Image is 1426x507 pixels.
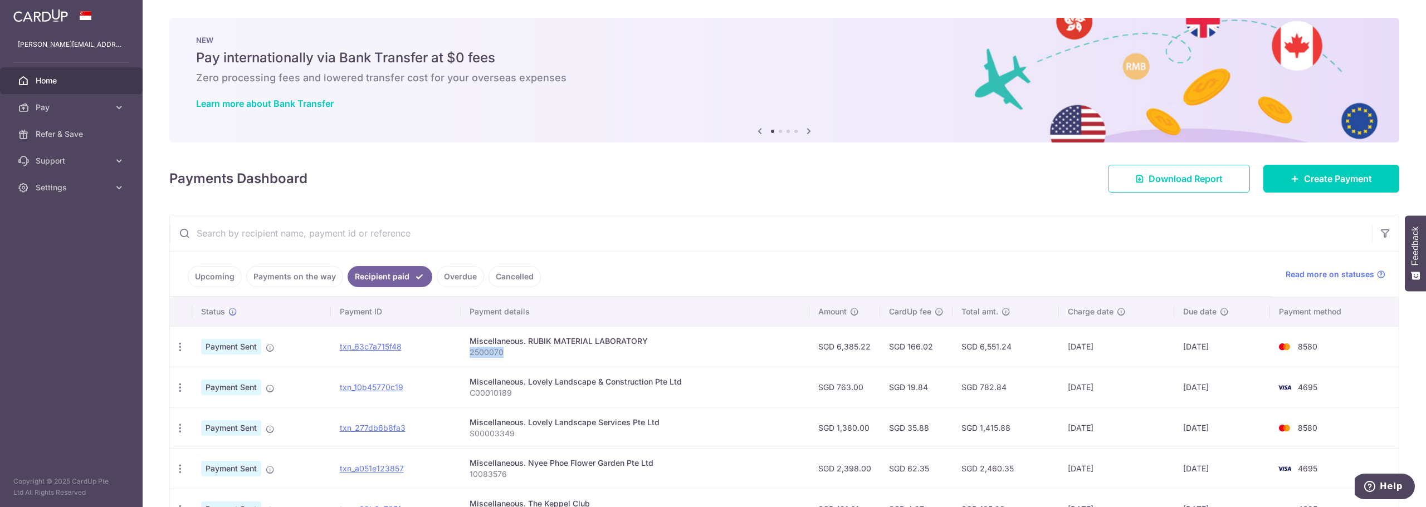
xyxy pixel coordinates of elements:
[1149,172,1223,185] span: Download Report
[36,102,109,113] span: Pay
[1355,474,1415,501] iframe: Opens a widget where you can find more information
[1410,227,1420,265] span: Feedback
[1304,172,1372,185] span: Create Payment
[1068,306,1114,317] span: Charge date
[196,49,1373,67] h5: Pay internationally via Bank Transfer at $0 fees
[470,387,800,398] p: C00010189
[169,18,1399,142] img: Bank transfer banner
[1174,326,1271,367] td: [DATE]
[1108,165,1250,193] a: Download Report
[489,266,541,287] a: Cancelled
[170,215,1372,251] input: Search by recipient name, payment id or reference
[1059,448,1174,489] td: [DATE]
[340,464,404,473] a: txn_a051e123857
[953,448,1059,489] td: SGD 2,460.35
[1059,367,1174,407] td: [DATE]
[18,39,125,50] p: [PERSON_NAME][EMAIL_ADDRESS][DOMAIN_NAME]
[201,380,261,395] span: Payment Sent
[461,297,809,326] th: Payment details
[470,469,800,480] p: 10083576
[1298,464,1317,473] span: 4695
[880,367,953,407] td: SGD 19.84
[340,423,406,432] a: txn_277db6b8fa3
[1270,297,1399,326] th: Payment method
[1059,326,1174,367] td: [DATE]
[1273,421,1296,435] img: Bank Card
[1298,342,1317,351] span: 8580
[201,339,261,355] span: Payment Sent
[470,428,800,439] p: S00003349
[201,420,261,436] span: Payment Sent
[1263,165,1399,193] a: Create Payment
[953,407,1059,448] td: SGD 1,415.88
[169,169,307,189] h4: Payments Dashboard
[201,306,225,317] span: Status
[1183,306,1217,317] span: Due date
[470,336,800,347] div: Miscellaneous. RUBIK MATERIAL LABORATORY
[1273,381,1296,394] img: Bank Card
[470,347,800,358] p: 2500070
[340,342,402,351] a: txn_63c7a715f48
[953,326,1059,367] td: SGD 6,551.24
[246,266,343,287] a: Payments on the way
[470,417,800,428] div: Miscellaneous. Lovely Landscape Services Pte Ltd
[1405,215,1426,291] button: Feedback - Show survey
[196,36,1373,45] p: NEW
[331,297,461,326] th: Payment ID
[348,266,432,287] a: Recipient paid
[961,306,998,317] span: Total amt.
[880,448,953,489] td: SGD 62.35
[1286,269,1374,280] span: Read more on statuses
[818,306,847,317] span: Amount
[889,306,931,317] span: CardUp fee
[1286,269,1385,280] a: Read more on statuses
[953,367,1059,407] td: SGD 782.84
[1273,340,1296,353] img: Bank Card
[1298,382,1317,392] span: 4695
[1273,462,1296,475] img: Bank Card
[809,367,880,407] td: SGD 763.00
[809,407,880,448] td: SGD 1,380.00
[1174,407,1271,448] td: [DATE]
[36,75,109,86] span: Home
[188,266,242,287] a: Upcoming
[196,71,1373,85] h6: Zero processing fees and lowered transfer cost for your overseas expenses
[1059,407,1174,448] td: [DATE]
[36,182,109,193] span: Settings
[13,9,68,22] img: CardUp
[36,155,109,166] span: Support
[470,457,800,469] div: Miscellaneous. Nyee Phoe Flower Garden Pte Ltd
[1174,448,1271,489] td: [DATE]
[340,382,403,392] a: txn_10b45770c19
[880,407,953,448] td: SGD 35.88
[437,266,484,287] a: Overdue
[809,326,880,367] td: SGD 6,385.22
[1174,367,1271,407] td: [DATE]
[470,376,800,387] div: Miscellaneous. Lovely Landscape & Construction Pte Ltd
[880,326,953,367] td: SGD 166.02
[196,98,334,109] a: Learn more about Bank Transfer
[36,129,109,140] span: Refer & Save
[1298,423,1317,432] span: 8580
[201,461,261,476] span: Payment Sent
[809,448,880,489] td: SGD 2,398.00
